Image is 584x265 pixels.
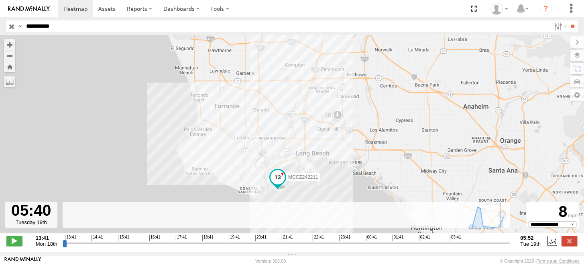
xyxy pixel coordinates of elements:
span: 17:41 [176,235,187,241]
span: 20:41 [255,235,267,241]
a: Visit our Website [4,257,41,265]
span: 00:41 [366,235,377,241]
strong: 05:52 [521,235,541,241]
button: Zoom in [4,39,15,50]
span: 21:41 [282,235,293,241]
div: © Copyright 2025 - [500,259,580,263]
span: 22:41 [313,235,324,241]
span: 19:41 [229,235,240,241]
button: Zoom out [4,50,15,61]
span: 14:41 [92,235,103,241]
span: 23:41 [339,235,350,241]
label: Close [562,236,578,246]
div: Zulema McIntosch [488,3,511,15]
img: rand-logo.svg [8,6,50,12]
span: MCCZ242211 [288,174,318,180]
label: Search Filter Options [551,20,568,32]
span: 13:41 [65,235,76,241]
strong: 13:41 [36,235,57,241]
a: Terms and Conditions [537,259,580,263]
span: 15:41 [118,235,129,241]
span: Mon 18th Aug 2025 [36,241,57,247]
span: Tue 19th Aug 2025 [521,241,541,247]
div: Version: 305.03 [255,259,286,263]
span: 18:41 [202,235,214,241]
label: Measure [4,76,15,87]
div: 8 [528,203,578,221]
label: Map Settings [570,89,584,101]
span: 01:41 [393,235,404,241]
label: Search Query [17,20,23,32]
span: 03:41 [450,235,461,241]
span: 02:41 [419,235,430,241]
i: ? [539,2,552,15]
button: Zoom Home [4,61,15,72]
label: Play/Stop [6,236,22,246]
span: 16:41 [149,235,161,241]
